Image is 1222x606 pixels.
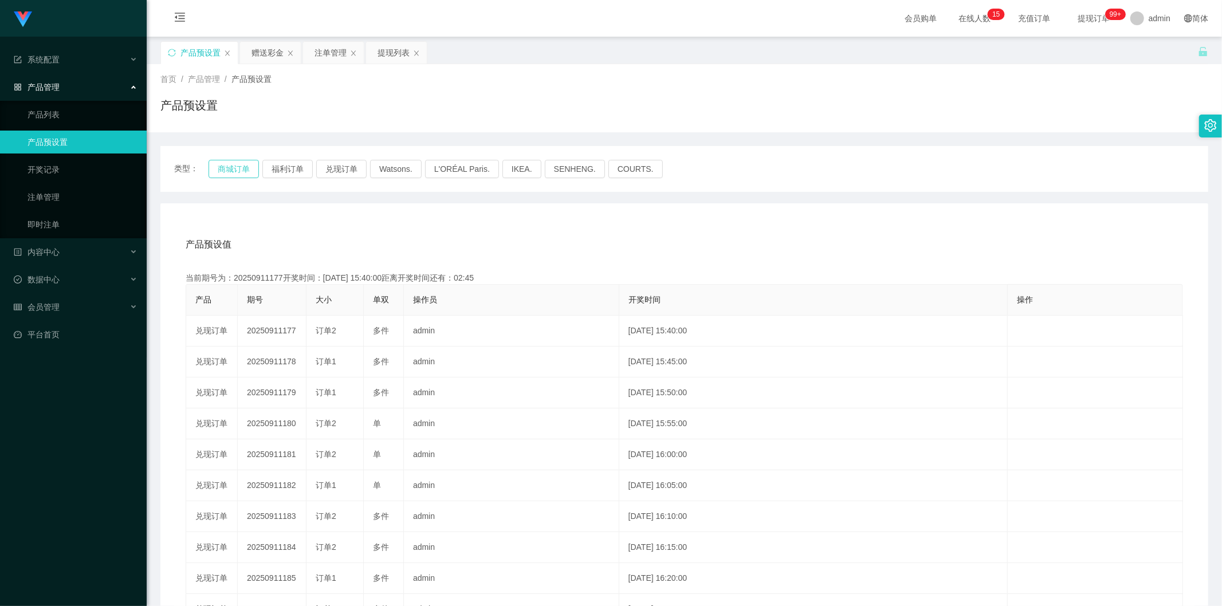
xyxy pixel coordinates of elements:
span: 充值订单 [1012,14,1056,22]
span: 产品 [195,295,211,304]
td: [DATE] 16:00:00 [619,439,1008,470]
button: Watsons. [370,160,422,178]
span: 单 [373,481,381,490]
td: admin [404,408,619,439]
span: / [181,74,183,84]
td: 20250911183 [238,501,307,532]
td: [DATE] 15:50:00 [619,377,1008,408]
td: 20250911181 [238,439,307,470]
span: 开奖时间 [628,295,661,304]
td: admin [404,563,619,594]
i: 图标: menu-fold [160,1,199,37]
sup: 15 [988,9,1004,20]
td: 兑现订单 [186,439,238,470]
button: COURTS. [608,160,663,178]
td: 兑现订单 [186,532,238,563]
td: admin [404,347,619,377]
a: 开奖记录 [27,158,137,181]
span: 订单2 [316,542,336,552]
td: admin [404,470,619,501]
p: 5 [996,9,1000,20]
span: 操作 [1017,295,1033,304]
button: 福利订单 [262,160,313,178]
td: [DATE] 15:45:00 [619,347,1008,377]
td: [DATE] 15:40:00 [619,316,1008,347]
td: [DATE] 16:10:00 [619,501,1008,532]
td: admin [404,501,619,532]
td: [DATE] 16:20:00 [619,563,1008,594]
span: 订单2 [316,419,336,428]
td: [DATE] 16:05:00 [619,470,1008,501]
span: 数据中心 [14,275,60,284]
td: admin [404,532,619,563]
span: 类型： [174,160,209,178]
span: 多件 [373,542,389,552]
span: 订单1 [316,573,336,583]
i: 图标: close [224,50,231,57]
button: 商城订单 [209,160,259,178]
i: 图标: appstore-o [14,83,22,91]
td: 兑现订单 [186,563,238,594]
i: 图标: sync [168,49,176,57]
span: 期号 [247,295,263,304]
span: 订单2 [316,326,336,335]
span: 操作员 [413,295,437,304]
i: 图标: unlock [1198,46,1208,57]
td: 20250911182 [238,470,307,501]
td: 20250911184 [238,532,307,563]
td: 20250911177 [238,316,307,347]
span: 产品预设值 [186,238,231,251]
span: 订单1 [316,357,336,366]
div: 赠送彩金 [252,42,284,64]
sup: 1167 [1105,9,1126,20]
td: 兑现订单 [186,347,238,377]
span: 多件 [373,357,389,366]
td: 兑现订单 [186,377,238,408]
td: admin [404,316,619,347]
td: [DATE] 15:55:00 [619,408,1008,439]
span: 大小 [316,295,332,304]
i: 图标: check-circle-o [14,276,22,284]
td: 兑现订单 [186,408,238,439]
span: 订单1 [316,388,336,397]
img: logo.9652507e.png [14,11,32,27]
h1: 产品预设置 [160,97,218,114]
td: 兑现订单 [186,501,238,532]
div: 产品预设置 [180,42,221,64]
button: SENHENG. [545,160,605,178]
span: 订单2 [316,450,336,459]
i: 图标: close [413,50,420,57]
td: 20250911179 [238,377,307,408]
i: 图标: profile [14,248,22,256]
span: 系统配置 [14,55,60,64]
span: 内容中心 [14,247,60,257]
a: 产品列表 [27,103,137,126]
span: 多件 [373,326,389,335]
span: 在线人数 [953,14,996,22]
i: 图标: setting [1204,119,1217,132]
span: 单 [373,419,381,428]
td: 兑现订单 [186,470,238,501]
span: 单 [373,450,381,459]
span: 产品管理 [188,74,220,84]
i: 图标: close [287,50,294,57]
span: / [225,74,227,84]
span: 产品预设置 [231,74,272,84]
span: 订单2 [316,511,336,521]
td: admin [404,439,619,470]
span: 订单1 [316,481,336,490]
i: 图标: table [14,303,22,311]
i: 图标: form [14,56,22,64]
td: 20250911178 [238,347,307,377]
i: 图标: global [1184,14,1192,22]
a: 图标: dashboard平台首页 [14,323,137,346]
span: 会员管理 [14,302,60,312]
td: 20250911180 [238,408,307,439]
td: admin [404,377,619,408]
div: 当前期号为：20250911177开奖时间：[DATE] 15:40:00距离开奖时间还有：02:45 [186,272,1183,284]
p: 1 [992,9,996,20]
button: IKEA. [502,160,541,178]
td: 兑现订单 [186,316,238,347]
a: 即时注单 [27,213,137,236]
span: 提现订单 [1072,14,1115,22]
